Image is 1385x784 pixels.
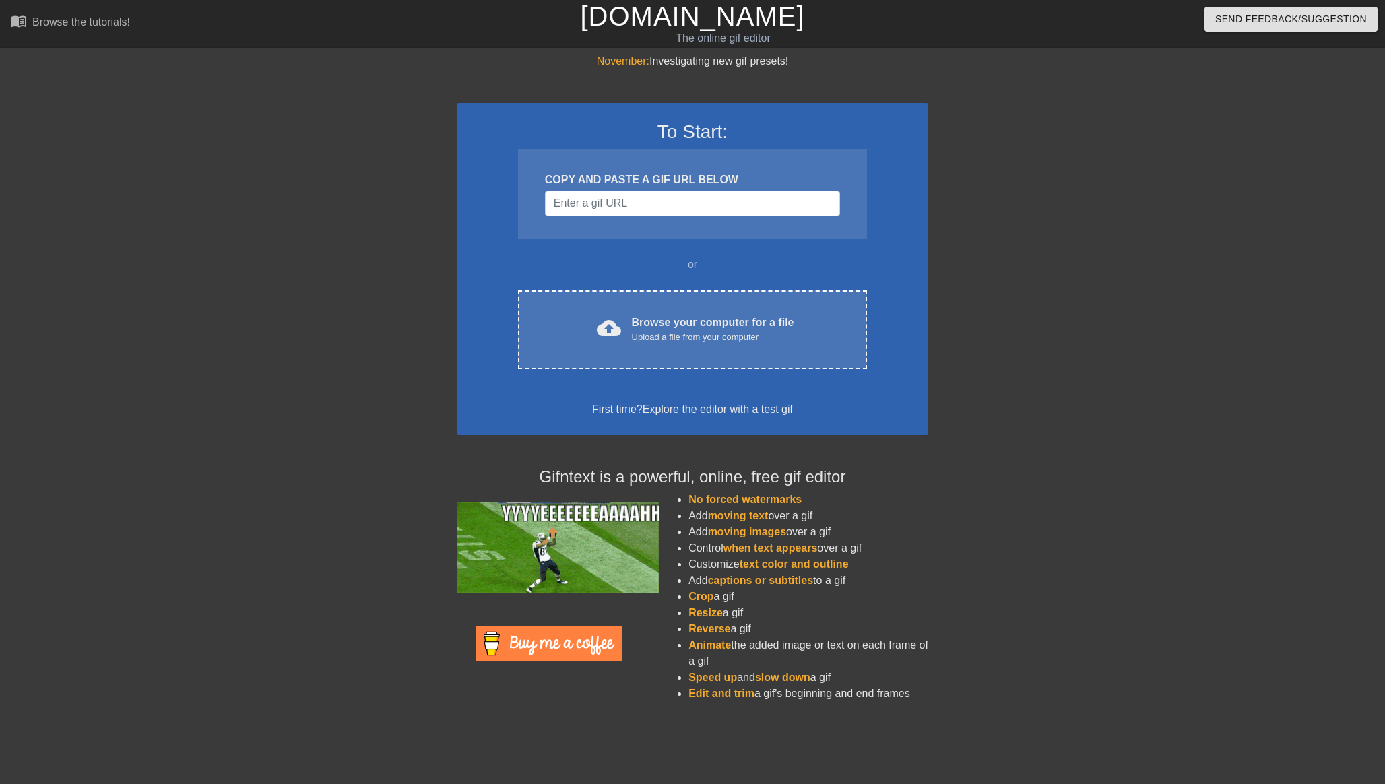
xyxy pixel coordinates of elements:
[11,13,130,34] a: Browse the tutorials!
[474,121,911,143] h3: To Start:
[457,53,928,69] div: Investigating new gif presets!
[1204,7,1378,32] button: Send Feedback/Suggestion
[688,637,928,669] li: the added image or text on each frame of a gif
[580,1,804,31] a: [DOMAIN_NAME]
[468,30,977,46] div: The online gif editor
[688,623,730,634] span: Reverse
[708,510,769,521] span: moving text
[32,16,130,28] div: Browse the tutorials!
[688,556,928,573] li: Customize
[643,403,793,415] a: Explore the editor with a test gif
[474,401,911,418] div: First time?
[457,467,928,487] h4: Gifntext is a powerful, online, free gif editor
[740,558,849,570] span: text color and outline
[688,686,928,702] li: a gif's beginning and end frames
[476,626,622,661] img: Buy Me A Coffee
[545,191,840,216] input: Username
[708,526,786,537] span: moving images
[723,542,818,554] span: when text appears
[755,672,810,683] span: slow down
[1215,11,1367,28] span: Send Feedback/Suggestion
[688,621,928,637] li: a gif
[688,524,928,540] li: Add over a gif
[688,591,713,602] span: Crop
[688,669,928,686] li: and a gif
[597,316,621,340] span: cloud_upload
[688,607,723,618] span: Resize
[688,672,737,683] span: Speed up
[688,605,928,621] li: a gif
[632,331,794,344] div: Upload a file from your computer
[545,172,840,188] div: COPY AND PASTE A GIF URL BELOW
[492,257,893,273] div: or
[688,688,754,699] span: Edit and trim
[688,639,731,651] span: Animate
[688,589,928,605] li: a gif
[688,494,802,505] span: No forced watermarks
[632,315,794,344] div: Browse your computer for a file
[688,540,928,556] li: Control over a gif
[688,508,928,524] li: Add over a gif
[688,573,928,589] li: Add to a gif
[11,13,27,29] span: menu_book
[708,575,813,586] span: captions or subtitles
[457,502,659,593] img: football_small.gif
[597,55,649,67] span: November:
